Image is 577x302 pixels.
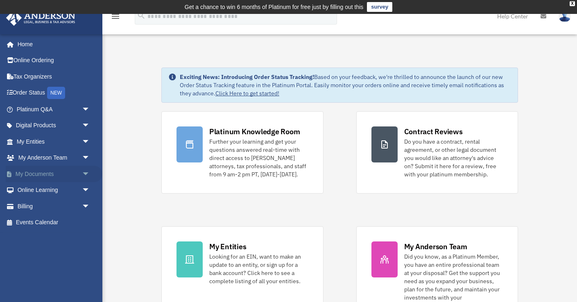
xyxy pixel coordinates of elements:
a: Events Calendar [6,214,102,231]
span: arrow_drop_down [82,198,98,215]
div: Contract Reviews [404,126,463,137]
div: close [570,1,575,6]
div: Do you have a contract, rental agreement, or other legal document you would like an attorney's ad... [404,137,503,178]
a: Click Here to get started! [215,90,279,97]
strong: Exciting News: Introducing Order Status Tracking! [180,73,314,81]
span: arrow_drop_down [82,182,98,199]
span: arrow_drop_down [82,166,98,183]
a: Order StatusNEW [6,85,102,101]
a: Online Ordering [6,52,102,69]
a: My Anderson Teamarrow_drop_down [6,150,102,166]
div: Platinum Knowledge Room [209,126,300,137]
div: Based on your feedback, we're thrilled to announce the launch of our new Order Status Tracking fe... [180,73,511,97]
div: My Entities [209,241,246,252]
span: arrow_drop_down [82,133,98,150]
span: arrow_drop_down [82,150,98,167]
div: NEW [47,87,65,99]
a: survey [367,2,392,12]
a: Digital Productsarrow_drop_down [6,117,102,134]
a: Home [6,36,98,52]
a: Online Learningarrow_drop_down [6,182,102,198]
div: Further your learning and get your questions answered real-time with direct access to [PERSON_NAM... [209,137,308,178]
span: arrow_drop_down [82,101,98,118]
span: arrow_drop_down [82,117,98,134]
a: Contract Reviews Do you have a contract, rental agreement, or other legal document you would like... [356,111,518,194]
div: Looking for an EIN, want to make an update to an entity, or sign up for a bank account? Click her... [209,252,308,285]
a: Tax Organizers [6,68,102,85]
img: User Pic [559,10,571,22]
i: menu [111,11,120,21]
a: Platinum Q&Aarrow_drop_down [6,101,102,117]
a: My Documentsarrow_drop_down [6,166,102,182]
a: Platinum Knowledge Room Further your learning and get your questions answered real-time with dire... [161,111,324,194]
i: search [137,11,146,20]
img: Anderson Advisors Platinum Portal [4,10,78,26]
a: Billingarrow_drop_down [6,198,102,214]
div: My Anderson Team [404,241,467,252]
a: menu [111,14,120,21]
a: My Entitiesarrow_drop_down [6,133,102,150]
div: Get a chance to win 6 months of Platinum for free just by filling out this [185,2,364,12]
